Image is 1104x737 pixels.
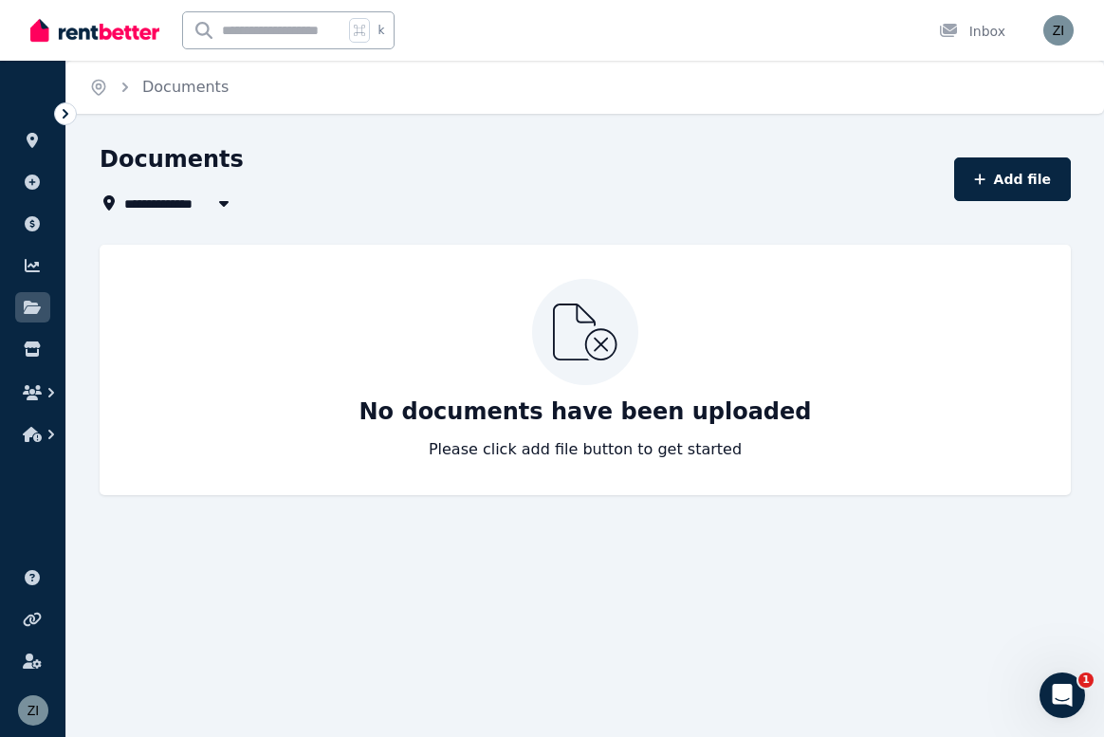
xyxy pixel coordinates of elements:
a: Documents [142,78,229,96]
span: k [377,23,384,38]
p: No documents have been uploaded [359,396,812,427]
div: Inbox [939,22,1005,41]
h1: Documents [100,144,244,175]
img: RentBetter [30,16,159,45]
iframe: Intercom live chat [1040,673,1085,718]
nav: Breadcrumb [66,61,251,114]
button: Add file [954,157,1071,201]
img: Zunaira Iqbal [18,695,48,726]
img: Zunaira Iqbal [1043,15,1074,46]
span: 1 [1078,673,1094,688]
p: Please click add file button to get started [429,438,742,461]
